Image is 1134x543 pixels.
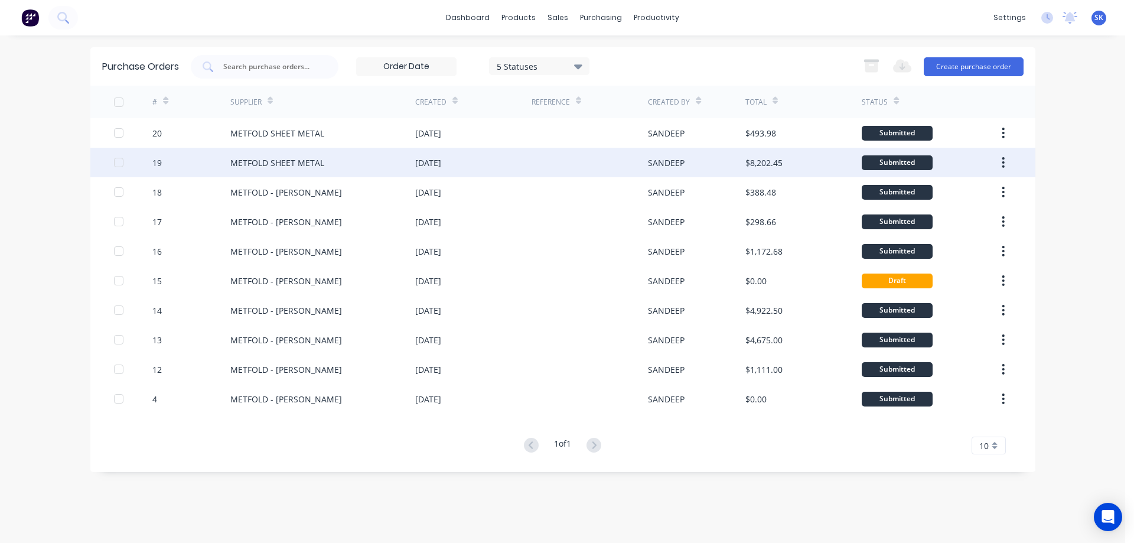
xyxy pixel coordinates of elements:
div: METFOLD - [PERSON_NAME] [230,393,342,405]
div: METFOLD - [PERSON_NAME] [230,363,342,376]
div: METFOLD - [PERSON_NAME] [230,304,342,317]
div: METFOLD - [PERSON_NAME] [230,245,342,258]
div: SANDEEP [648,334,685,346]
div: $1,172.68 [745,245,783,258]
div: $0.00 [745,275,767,287]
div: [DATE] [415,216,441,228]
div: Submitted [862,244,933,259]
div: SANDEEP [648,245,685,258]
div: Total [745,97,767,108]
div: Submitted [862,185,933,200]
div: 18 [152,186,162,199]
div: Submitted [862,303,933,318]
button: Create purchase order [924,57,1024,76]
div: [DATE] [415,363,441,376]
div: settings [988,9,1032,27]
div: SANDEEP [648,157,685,169]
div: Submitted [862,392,933,407]
div: 12 [152,363,162,376]
div: [DATE] [415,245,441,258]
div: Open Intercom Messenger [1094,503,1122,531]
div: 13 [152,334,162,346]
div: SANDEEP [648,363,685,376]
div: 20 [152,127,162,139]
div: METFOLD - [PERSON_NAME] [230,216,342,228]
div: SANDEEP [648,127,685,139]
div: $8,202.45 [745,157,783,169]
div: products [496,9,542,27]
div: Created By [648,97,690,108]
div: 16 [152,245,162,258]
span: SK [1094,12,1103,23]
div: Submitted [862,126,933,141]
div: [DATE] [415,157,441,169]
div: SANDEEP [648,186,685,199]
div: METFOLD - [PERSON_NAME] [230,275,342,287]
div: METFOLD SHEET METAL [230,157,324,169]
div: $1,111.00 [745,363,783,376]
div: productivity [628,9,685,27]
div: Draft [862,274,933,288]
div: $493.98 [745,127,776,139]
div: METFOLD - [PERSON_NAME] [230,186,342,199]
div: 15 [152,275,162,287]
div: [DATE] [415,334,441,346]
div: SANDEEP [648,393,685,405]
div: 17 [152,216,162,228]
div: Purchase Orders [102,60,179,74]
img: Factory [21,9,39,27]
div: # [152,97,157,108]
div: purchasing [574,9,628,27]
div: 5 Statuses [497,60,581,72]
div: SANDEEP [648,275,685,287]
div: [DATE] [415,275,441,287]
div: Submitted [862,362,933,377]
div: [DATE] [415,186,441,199]
div: sales [542,9,574,27]
div: 4 [152,393,157,405]
input: Order Date [357,58,456,76]
div: [DATE] [415,393,441,405]
div: Submitted [862,155,933,170]
div: METFOLD SHEET METAL [230,127,324,139]
div: $0.00 [745,393,767,405]
div: 19 [152,157,162,169]
div: Reference [532,97,570,108]
div: [DATE] [415,127,441,139]
a: dashboard [440,9,496,27]
span: 10 [979,440,989,452]
div: $4,675.00 [745,334,783,346]
div: SANDEEP [648,216,685,228]
div: $4,922.50 [745,304,783,317]
div: METFOLD - [PERSON_NAME] [230,334,342,346]
div: 1 of 1 [554,437,571,454]
div: $388.48 [745,186,776,199]
div: Submitted [862,214,933,229]
div: Supplier [230,97,262,108]
div: 14 [152,304,162,317]
input: Search purchase orders... [222,61,320,73]
div: [DATE] [415,304,441,317]
div: Created [415,97,447,108]
div: $298.66 [745,216,776,228]
div: Submitted [862,333,933,347]
div: Status [862,97,888,108]
div: SANDEEP [648,304,685,317]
